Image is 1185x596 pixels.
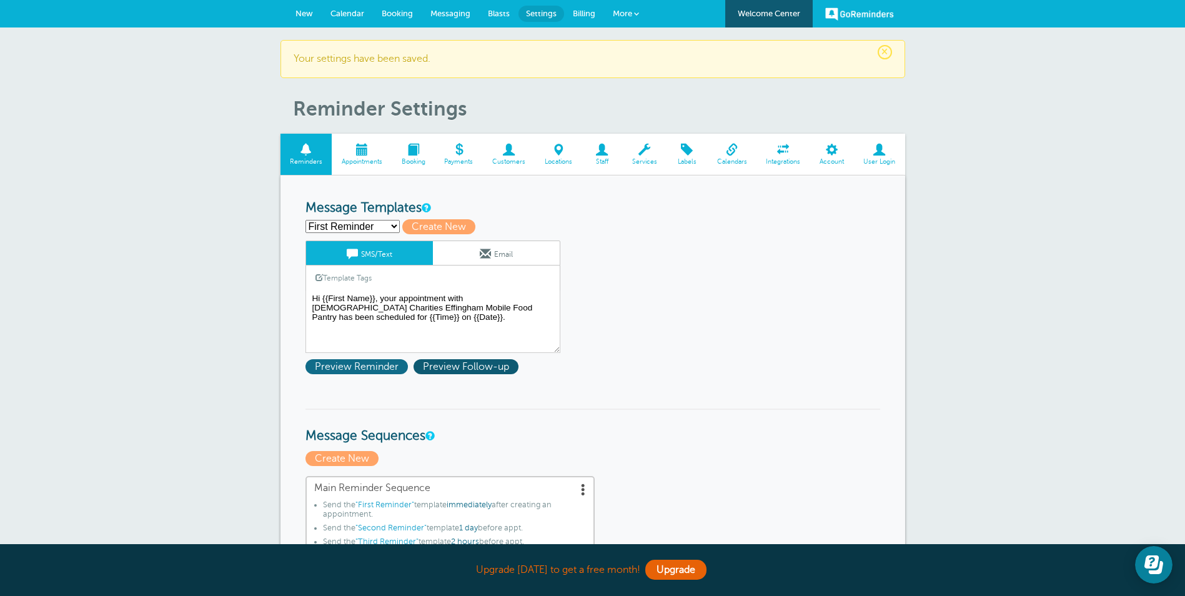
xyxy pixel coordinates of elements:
[816,158,848,166] span: Account
[622,134,667,176] a: Services
[756,134,810,176] a: Integrations
[305,409,880,444] h3: Message Sequences
[613,9,632,18] span: More
[588,158,616,166] span: Staff
[707,134,756,176] a: Calendars
[1135,546,1173,584] iframe: Resource center
[323,500,586,524] li: Send the template after creating an appointment.
[287,158,326,166] span: Reminders
[295,9,313,18] span: New
[355,537,419,546] span: "Third Reminder"
[332,134,392,176] a: Appointments
[305,476,595,557] a: Main Reminder Sequence Send the"First Reminder"templateimmediatelyafter creating an appointment.S...
[382,9,413,18] span: Booking
[488,9,510,18] span: Blasts
[713,158,750,166] span: Calendars
[422,204,429,212] a: This is the wording for your reminder and follow-up messages. You can create multiple templates i...
[447,500,492,509] span: immediately
[402,219,475,234] span: Create New
[878,45,892,59] span: ×
[294,53,892,65] p: Your settings have been saved.
[518,6,564,22] a: Settings
[323,537,586,551] li: Send the template before appt.
[355,500,414,509] span: "First Reminder"
[435,134,483,176] a: Payments
[392,134,435,176] a: Booking
[305,451,379,466] span: Create New
[306,266,381,290] a: Template Tags
[483,134,535,176] a: Customers
[330,9,364,18] span: Calendar
[573,9,595,18] span: Billing
[451,537,479,546] span: 2 hours
[305,291,560,353] textarea: Hi {{First Name}}, your appointment with [DEMOGRAPHIC_DATA] Charities Effingham Mobile Food Pantr...
[425,432,433,440] a: Message Sequences allow you to setup multiple reminder schedules that can use different Message T...
[535,134,582,176] a: Locations
[305,201,880,216] h3: Message Templates
[305,359,408,374] span: Preview Reminder
[673,158,701,166] span: Labels
[280,557,905,584] div: Upgrade [DATE] to get a free month!
[441,158,477,166] span: Payments
[414,361,522,372] a: Preview Follow-up
[526,9,557,18] span: Settings
[323,524,586,537] li: Send the template before appt.
[645,560,707,580] a: Upgrade
[355,524,427,532] span: "Second Reminder"
[542,158,576,166] span: Locations
[860,158,899,166] span: User Login
[433,241,560,265] a: Email
[810,134,854,176] a: Account
[430,9,470,18] span: Messaging
[667,134,707,176] a: Labels
[305,453,382,464] a: Create New
[314,482,586,494] span: Main Reminder Sequence
[459,524,478,532] span: 1 day
[628,158,660,166] span: Services
[338,158,385,166] span: Appointments
[763,158,804,166] span: Integrations
[854,134,905,176] a: User Login
[582,134,622,176] a: Staff
[398,158,429,166] span: Booking
[489,158,529,166] span: Customers
[305,361,414,372] a: Preview Reminder
[293,97,905,121] h1: Reminder Settings
[414,359,518,374] span: Preview Follow-up
[402,221,481,232] a: Create New
[306,241,433,265] a: SMS/Text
